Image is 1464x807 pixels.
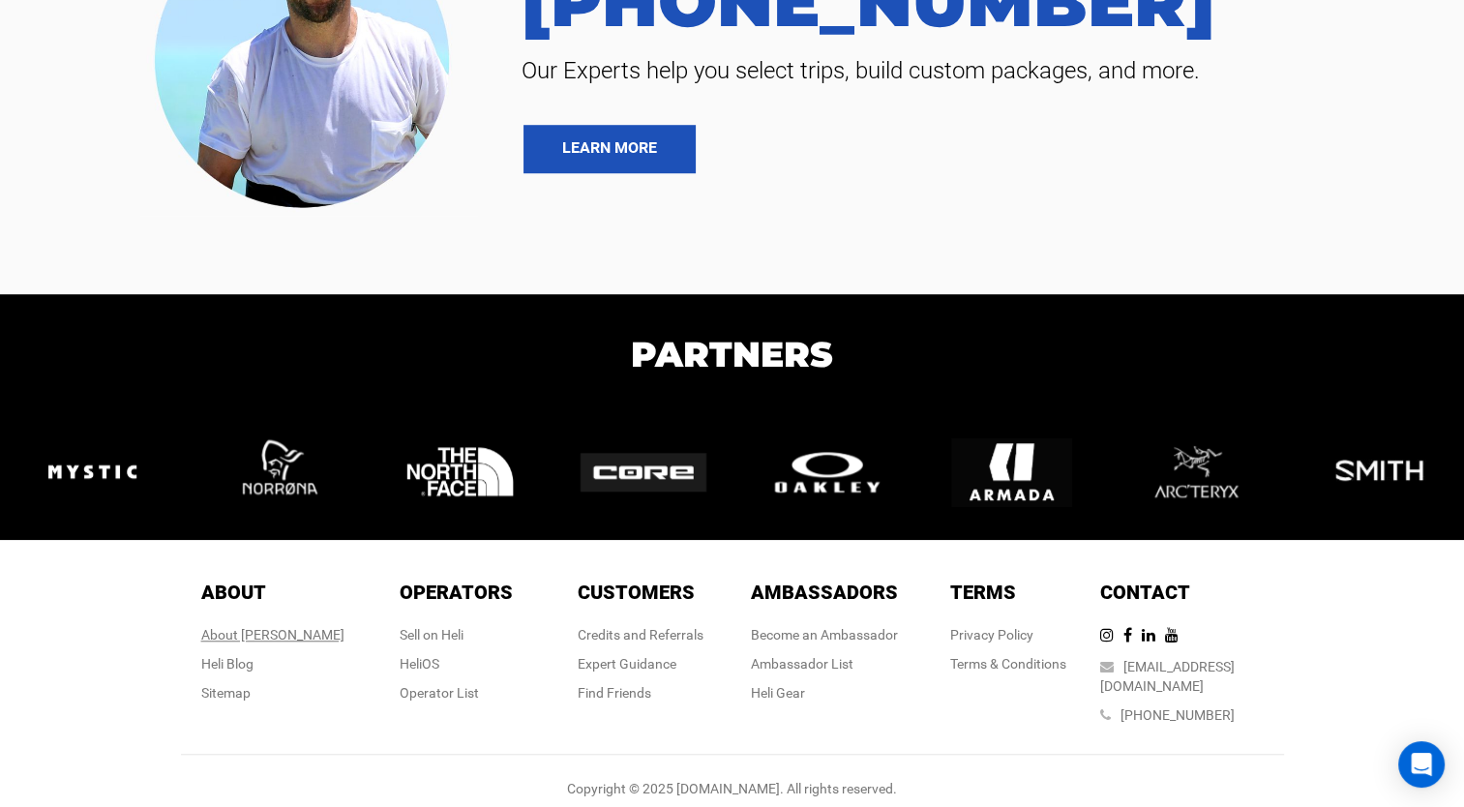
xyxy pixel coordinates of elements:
[751,685,805,701] a: Heli Gear
[764,447,890,496] img: logo
[578,683,703,702] div: Find Friends
[581,453,706,492] img: logo
[751,627,898,643] a: Become an Ambassador
[216,411,337,532] img: logo
[400,656,439,672] a: HeliOS
[400,625,513,644] div: Sell on Heli
[1100,581,1190,604] span: Contact
[950,656,1066,672] a: Terms & Conditions
[32,411,153,532] img: logo
[751,581,898,604] span: Ambassadors
[201,581,266,604] span: About
[578,581,695,604] span: Customers
[400,411,521,532] img: logo
[578,627,703,643] a: Credits and Referrals
[578,656,676,672] a: Expert Guidance
[1319,411,1440,532] img: logo
[1135,411,1256,532] img: logo
[951,411,1072,532] img: logo
[1120,707,1235,723] a: [PHONE_NUMBER]
[201,656,254,672] a: Heli Blog
[523,125,696,173] a: LEARN MORE
[181,779,1284,798] div: Copyright © 2025 [DOMAIN_NAME]. All rights reserved.
[201,683,344,702] div: Sitemap
[507,55,1435,86] span: Our Experts help you select trips, build custom packages, and more.
[751,654,898,673] div: Ambassador List
[400,581,513,604] span: Operators
[950,581,1016,604] span: Terms
[1100,659,1235,694] a: [EMAIL_ADDRESS][DOMAIN_NAME]
[1398,741,1445,788] div: Open Intercom Messenger
[201,625,344,644] div: About [PERSON_NAME]
[950,627,1033,643] a: Privacy Policy
[400,683,513,702] div: Operator List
